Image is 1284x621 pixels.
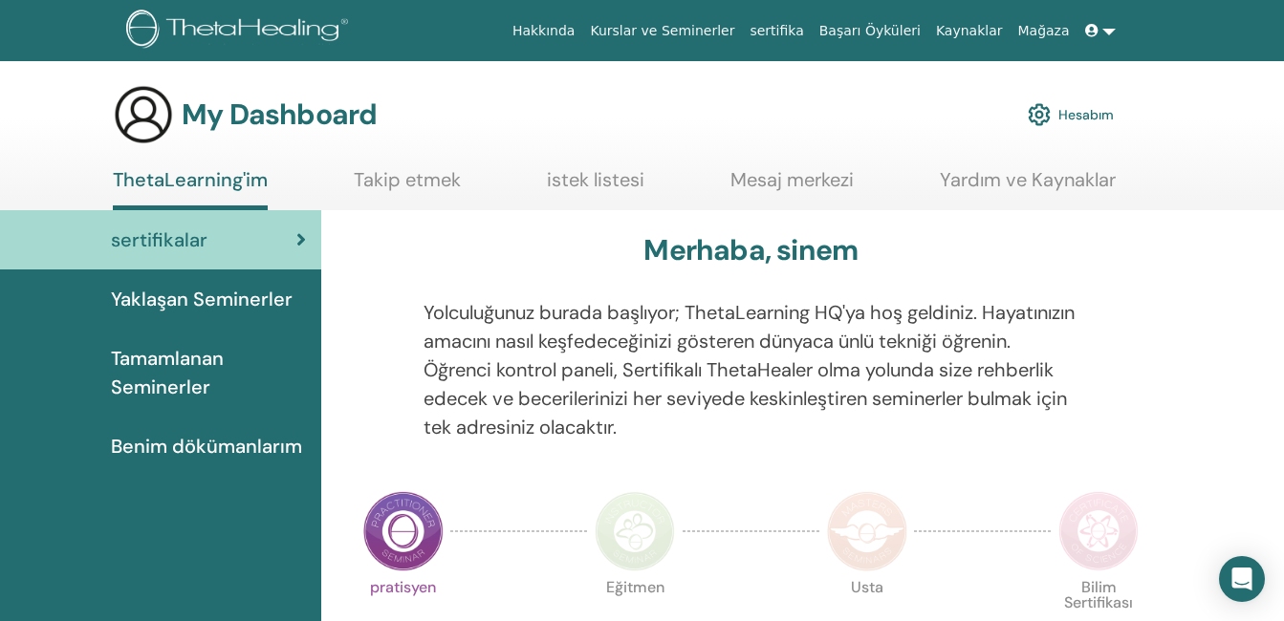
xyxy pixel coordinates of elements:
[113,84,174,145] img: generic-user-icon.jpg
[111,225,207,254] span: sertifikalar
[742,13,811,49] a: sertifika
[812,13,928,49] a: Başarı Öyküleri
[940,168,1116,205] a: Yardım ve Kaynaklar
[582,13,742,49] a: Kurslar ve Seminerler
[547,168,644,205] a: istek listesi
[363,491,444,571] img: Practitioner
[424,298,1077,441] p: Yolculuğunuz burada başlıyor; ThetaLearning HQ'ya hoş geldiniz. Hayatınızın amacını nasıl keşfede...
[111,432,302,460] span: Benim dökümanlarım
[827,491,907,571] img: Master
[730,168,854,205] a: Mesaj merkezi
[354,168,461,205] a: Takip etmek
[643,233,858,268] h3: Merhaba, sinem
[1028,98,1051,131] img: cog.svg
[113,168,268,210] a: ThetaLearning'im
[111,344,306,401] span: Tamamlanan Seminerler
[595,491,675,571] img: Instructor
[111,285,293,313] span: Yaklaşan Seminerler
[1219,556,1265,602] div: Open Intercom Messenger
[1010,13,1077,49] a: Mağaza
[928,13,1011,49] a: Kaynaklar
[505,13,583,49] a: Hakkında
[1028,94,1114,136] a: Hesabım
[126,10,355,53] img: logo.png
[182,97,377,132] h3: My Dashboard
[1058,491,1139,571] img: Certificate of Science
